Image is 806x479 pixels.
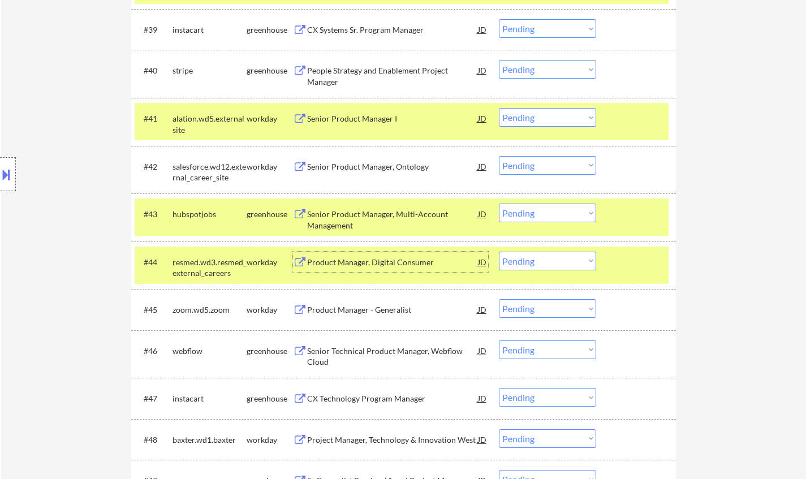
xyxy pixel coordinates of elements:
div: Senior Product Manager, Ontology [307,161,478,172]
div: zoom.wd5.zoom [173,304,247,316]
div: JD [477,252,488,272]
div: greenhouse [247,24,293,36]
div: JD [477,204,488,224]
div: salesforce.wd12.external_career_site [173,161,247,183]
div: #45 [144,304,163,316]
div: JD [477,388,488,408]
div: workday [247,304,293,316]
div: greenhouse [247,65,293,76]
div: greenhouse [247,209,293,220]
div: Senior Technical Product Manager, Webflow Cloud [307,346,478,368]
div: hubspotjobs [173,209,247,220]
div: JD [477,429,488,450]
div: stripe [173,65,247,76]
div: workday [247,434,293,446]
div: instacart [173,393,247,404]
div: #48 [144,434,163,446]
div: workday [247,113,293,124]
div: Senior Product Manager, Multi-Account Management [307,209,478,231]
div: #39 [144,24,163,36]
div: Product Manager - Generalist [307,304,478,316]
div: webflow [173,346,247,357]
div: resmed.wd3.resmed_external_careers [173,257,247,279]
div: greenhouse [247,393,293,404]
div: JD [477,19,488,40]
div: #40 [144,65,163,76]
div: baxter.wd1.baxter [173,434,247,446]
div: People Strategy and Enablement Project Manager [307,65,478,87]
div: #47 [144,393,163,404]
div: greenhouse [247,346,293,357]
div: CX Technology Program Manager [307,393,478,404]
div: JD [477,299,488,320]
div: Senior Product Manager I [307,113,478,124]
div: alation.wd5.externalsite [173,113,247,135]
div: workday [247,257,293,268]
div: JD [477,156,488,176]
div: JD [477,60,488,80]
div: Project Manager, Technology & Innovation West [307,434,478,446]
div: workday [247,161,293,172]
div: #46 [144,346,163,357]
div: instacart [173,24,247,36]
div: JD [477,340,488,361]
div: CX Systems Sr. Program Manager [307,24,478,36]
div: Product Manager, Digital Consumer [307,257,478,268]
div: JD [477,108,488,128]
